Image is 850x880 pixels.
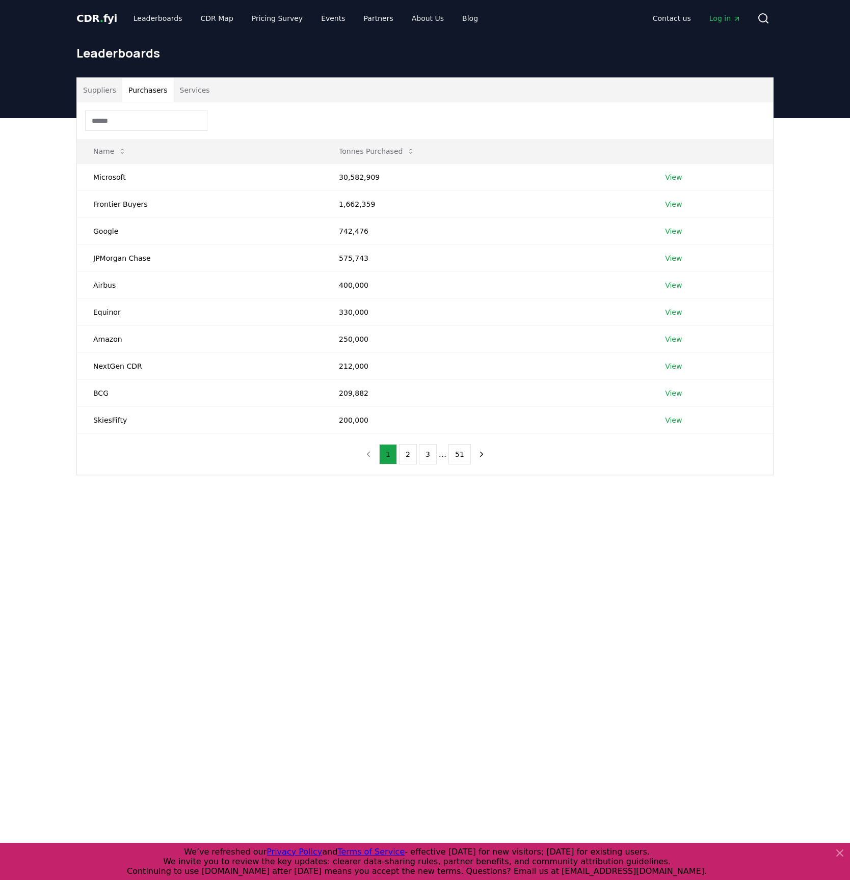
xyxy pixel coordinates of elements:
[399,444,417,464] button: 2
[439,448,446,460] li: ...
[125,9,486,28] nav: Main
[331,141,423,161] button: Tonnes Purchased
[85,141,135,161] button: Name
[473,444,490,464] button: next page
[665,280,682,290] a: View
[645,9,749,28] nav: Main
[323,217,649,244] td: 742,476
[323,352,649,379] td: 212,000
[77,298,323,325] td: Equinor
[665,415,682,425] a: View
[323,190,649,217] td: 1,662,359
[77,190,323,217] td: Frontier Buyers
[448,444,471,464] button: 51
[665,361,682,371] a: View
[665,307,682,317] a: View
[76,11,117,25] a: CDR.fyi
[323,325,649,352] td: 250,000
[313,9,353,28] a: Events
[323,271,649,298] td: 400,000
[665,172,682,182] a: View
[454,9,486,28] a: Blog
[323,379,649,406] td: 209,882
[645,9,699,28] a: Contact us
[665,334,682,344] a: View
[77,163,323,190] td: Microsoft
[76,45,774,61] h1: Leaderboards
[77,406,323,433] td: SkiesFifty
[77,217,323,244] td: Google
[77,379,323,406] td: BCG
[404,9,452,28] a: About Us
[244,9,311,28] a: Pricing Survey
[323,163,649,190] td: 30,582,909
[77,271,323,298] td: Airbus
[77,325,323,352] td: Amazon
[323,406,649,433] td: 200,000
[77,352,323,379] td: NextGen CDR
[76,12,117,24] span: CDR fyi
[665,253,682,263] a: View
[323,244,649,271] td: 575,743
[323,298,649,325] td: 330,000
[701,9,749,28] a: Log in
[665,226,682,236] a: View
[77,78,122,102] button: Suppliers
[665,388,682,398] a: View
[77,244,323,271] td: JPMorgan Chase
[174,78,216,102] button: Services
[665,199,682,209] a: View
[379,444,397,464] button: 1
[125,9,191,28] a: Leaderboards
[100,12,103,24] span: .
[122,78,174,102] button: Purchasers
[419,444,437,464] button: 3
[709,13,741,23] span: Log in
[356,9,402,28] a: Partners
[193,9,242,28] a: CDR Map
